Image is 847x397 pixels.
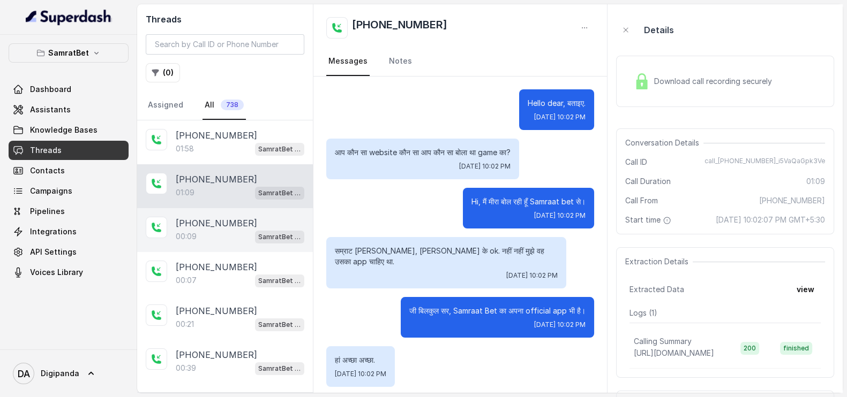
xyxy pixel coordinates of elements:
[9,358,129,388] a: Digipanda
[30,104,71,115] span: Assistants
[459,162,511,171] span: [DATE] 10:02 PM
[176,173,257,186] p: [PHONE_NUMBER]
[30,206,65,217] span: Pipelines
[146,34,304,55] input: Search by Call ID or Phone Number
[176,261,257,273] p: [PHONE_NUMBER]
[48,47,89,59] p: SamratBet
[258,276,301,286] p: SamratBet agent
[534,113,586,121] span: [DATE] 10:02 PM
[258,232,301,242] p: SamratBet agent
[30,145,62,156] span: Threads
[258,188,301,198] p: SamratBet agent
[625,157,647,167] span: Call ID
[629,284,684,295] span: Extracted Data
[221,100,244,110] span: 738
[9,242,129,262] a: API Settings
[335,147,511,158] p: आप कौन सा website कौन सा आप कौन सा बोला था game का?
[716,215,825,225] span: [DATE] 10:02:07 PM GMT+5:30
[625,176,671,187] span: Call Duration
[9,181,129,201] a: Campaigns
[326,47,370,76] a: Messages
[9,202,129,221] a: Pipelines
[625,195,658,206] span: Call From
[30,247,77,257] span: API Settings
[9,120,129,140] a: Knowledge Bases
[176,319,194,330] p: 00:21
[629,308,821,318] p: Logs ( 1 )
[176,129,257,142] p: [PHONE_NUMBER]
[534,211,586,220] span: [DATE] 10:02 PM
[176,231,197,242] p: 00:09
[258,144,301,155] p: SamratBet agent
[30,125,98,135] span: Knowledge Bases
[30,267,83,278] span: Voices Library
[176,363,196,373] p: 00:39
[258,319,301,330] p: SamratBet agent
[30,186,72,196] span: Campaigns
[534,320,586,329] span: [DATE] 10:02 PM
[176,217,257,230] p: [PHONE_NUMBER]
[471,196,586,207] p: Hi, मैं मीरा बोल रही हूँ Samraat bet से।
[634,336,692,347] p: Calling Summary
[176,143,194,154] p: 01:58
[740,342,759,355] span: 200
[409,306,586,316] p: जी बिलकुल सर, Samraat Bet का अपना official app भी है।
[634,73,650,89] img: Lock Icon
[9,161,129,180] a: Contacts
[258,363,301,374] p: SamratBet agent
[146,91,185,120] a: Assigned
[506,271,558,280] span: [DATE] 10:02 PM
[528,98,586,109] p: Hello dear, बताइए.
[625,256,693,267] span: Extraction Details
[146,91,304,120] nav: Tabs
[9,263,129,282] a: Voices Library
[335,355,386,365] p: हां अच्छा अच्छा.
[176,304,257,317] p: [PHONE_NUMBER]
[759,195,825,206] span: [PHONE_NUMBER]
[9,222,129,241] a: Integrations
[9,43,129,63] button: SamratBet
[146,63,180,82] button: (0)
[176,348,257,361] p: [PHONE_NUMBER]
[387,47,414,76] a: Notes
[203,91,246,120] a: All738
[26,9,112,26] img: light.svg
[625,215,673,225] span: Start time
[335,370,386,378] span: [DATE] 10:02 PM
[176,275,197,286] p: 00:07
[352,17,447,39] h2: [PHONE_NUMBER]
[654,76,776,87] span: Download call recording securely
[30,84,71,95] span: Dashboard
[634,348,714,357] span: [URL][DOMAIN_NAME]
[335,246,558,267] p: सम्राट [PERSON_NAME], [PERSON_NAME] के ok. नहीं नहीं मुझे वह उसका app चाहिए था.
[18,368,30,379] text: DA
[176,187,194,198] p: 01:09
[9,100,129,119] a: Assistants
[146,13,304,26] h2: Threads
[30,226,77,237] span: Integrations
[780,342,812,355] span: finished
[625,138,703,148] span: Conversation Details
[704,157,825,167] span: call_[PHONE_NUMBER]_i5VaQaGpk3Ve
[9,141,129,160] a: Threads
[790,280,821,299] button: view
[41,368,79,379] span: Digipanda
[806,176,825,187] span: 01:09
[9,80,129,99] a: Dashboard
[30,165,65,176] span: Contacts
[644,24,674,36] p: Details
[326,47,594,76] nav: Tabs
